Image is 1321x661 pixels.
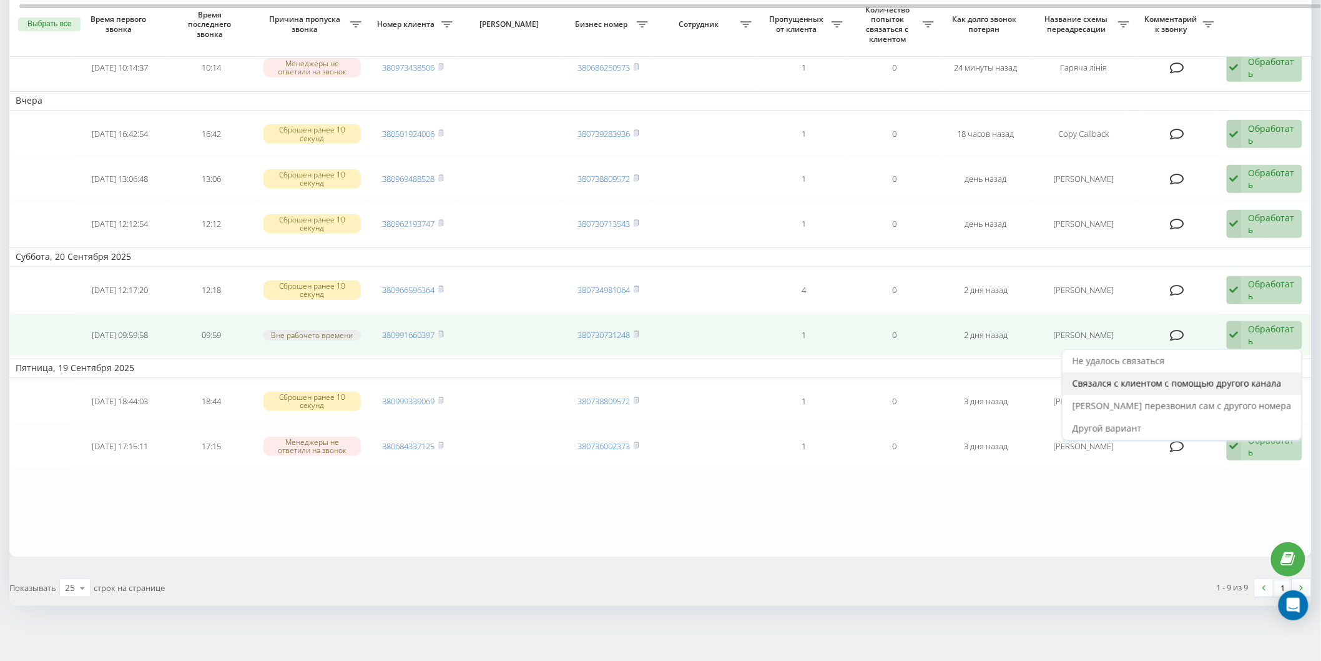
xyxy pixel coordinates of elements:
td: 1 [758,425,849,467]
div: Обработать [1249,278,1295,302]
td: 0 [849,314,940,356]
td: [PERSON_NAME] [1031,269,1136,312]
td: 1 [758,202,849,245]
td: 0 [849,113,940,156]
span: строк на странице [94,582,165,594]
td: 24 минуты назад [940,47,1031,89]
td: 0 [849,202,940,245]
div: Сброшен ранее 10 секунд [263,124,361,143]
td: 1 [758,314,849,356]
span: Другой вариант [1073,422,1142,434]
a: 380736002373 [578,440,631,452]
td: 0 [849,47,940,89]
span: Номер клиента [374,19,441,29]
td: [PERSON_NAME] [1031,202,1136,245]
td: [PERSON_NAME] [1031,425,1136,467]
a: 380969488528 [383,173,435,184]
td: 09:59 [165,314,257,356]
div: Сброшен ранее 10 секунд [263,169,361,188]
div: Open Intercom Messenger [1279,590,1309,620]
a: 380730713543 [578,218,631,229]
span: Название схемы переадресации [1038,14,1118,34]
div: Менеджеры не ответили на звонок [263,58,361,77]
td: 3 дня назад [940,425,1031,467]
a: 380738809572 [578,173,631,184]
span: Не удалось связаться [1073,355,1165,367]
span: Как долго звонок потерян [951,14,1021,34]
td: Гаряча лінія [1031,47,1136,89]
td: 3 дня назад [940,380,1031,423]
td: 10:14 [165,47,257,89]
td: 18 часов назад [940,113,1031,156]
td: 2 дня назад [940,314,1031,356]
td: 0 [849,158,940,201]
div: Обработать [1249,434,1295,458]
div: Сброшен ранее 10 секунд [263,281,361,299]
span: Причина пропуска звонка [263,14,350,34]
a: 380991660397 [383,329,435,340]
div: 1 - 9 из 9 [1217,581,1249,594]
a: 380966596364 [383,284,435,296]
span: Время последнего звонка [176,10,247,39]
span: Количество попыток связаться с клиентом [855,5,923,44]
a: 380999339069 [383,395,435,407]
td: [DATE] 09:59:58 [74,314,165,356]
span: [PERSON_NAME] [469,19,552,29]
div: Обработать [1249,122,1295,146]
span: Комментарий к звонку [1142,14,1203,34]
div: Обработать [1249,167,1295,191]
td: Вчера [9,91,1312,110]
td: день назад [940,202,1031,245]
td: [DATE] 17:15:11 [74,425,165,467]
td: Copy Callback [1031,113,1136,156]
td: 13:06 [165,158,257,201]
td: 18:44 [165,380,257,423]
a: 380738809572 [578,395,631,407]
td: 1 [758,113,849,156]
a: 380962193747 [383,218,435,229]
div: 25 [65,582,75,594]
div: Вне рабочего времени [263,330,361,340]
td: 4 [758,269,849,312]
td: 2 дня назад [940,269,1031,312]
td: [DATE] 12:12:54 [74,202,165,245]
td: [DATE] 18:44:03 [74,380,165,423]
a: 380734981064 [578,284,631,296]
td: 0 [849,425,940,467]
td: 16:42 [165,113,257,156]
td: [DATE] 16:42:54 [74,113,165,156]
td: [DATE] 10:14:37 [74,47,165,89]
td: [PERSON_NAME] [1031,158,1136,201]
td: 1 [758,47,849,89]
td: день назад [940,158,1031,201]
a: 380973438506 [383,62,435,73]
td: 12:12 [165,202,257,245]
span: Пропущенных от клиента [764,14,832,34]
span: [PERSON_NAME] перезвонил сам с другого номера [1073,400,1292,412]
span: Связался с клиентом с помощью другого канала [1073,377,1282,389]
a: 380684337125 [383,440,435,452]
span: Показывать [9,582,56,594]
div: Обработать [1249,323,1295,347]
a: 380739283936 [578,128,631,139]
td: [PERSON_NAME] [1031,380,1136,423]
span: Сотрудник [660,19,741,29]
a: 1 [1274,579,1292,597]
button: Выбрать все [18,17,81,31]
a: 380686250573 [578,62,631,73]
a: 380501924006 [383,128,435,139]
td: 1 [758,380,849,423]
td: [DATE] 12:17:20 [74,269,165,312]
td: 0 [849,380,940,423]
span: Бизнес номер [569,19,637,29]
a: 380730731248 [578,329,631,340]
div: Сброшен ранее 10 секунд [263,214,361,233]
td: 12:18 [165,269,257,312]
td: 1 [758,158,849,201]
td: Пятница, 19 Сентября 2025 [9,359,1312,377]
div: Обработать [1249,56,1295,79]
td: [PERSON_NAME] [1031,314,1136,356]
td: Суббота, 20 Сентября 2025 [9,247,1312,266]
td: [DATE] 13:06:48 [74,158,165,201]
div: Сброшен ранее 10 секунд [263,392,361,410]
